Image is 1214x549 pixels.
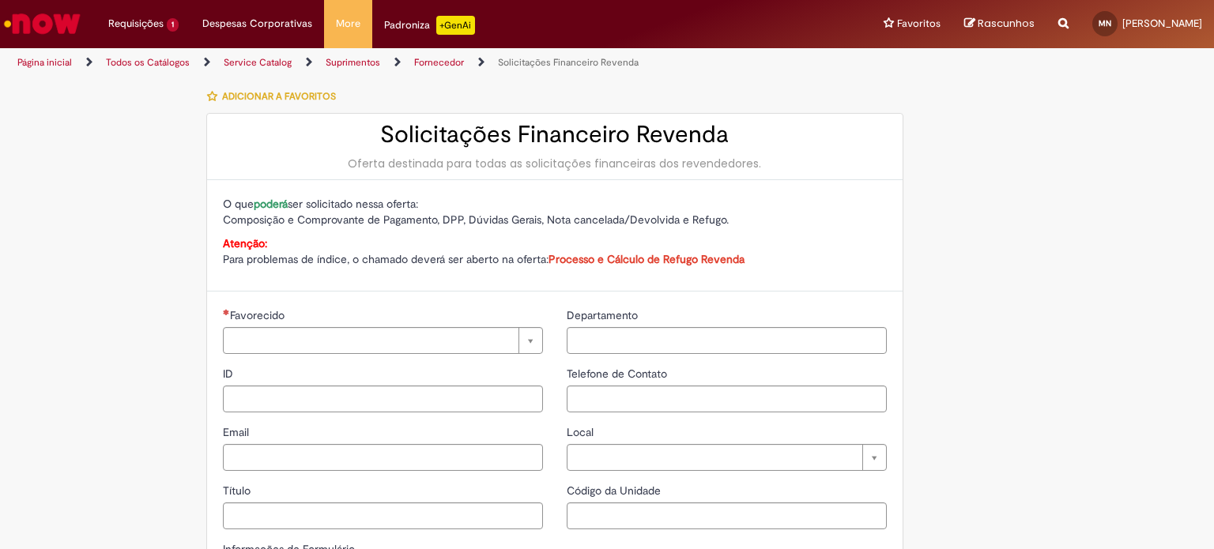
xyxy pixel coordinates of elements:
[567,425,597,439] span: Local
[223,327,543,354] a: Limpar campo Favorecido
[223,502,543,529] input: Título
[223,196,887,227] p: O que ser solicitado nessa oferta: Composição e Comprovante de Pagamento, DPP, Dúvidas Gerais, No...
[326,56,380,69] a: Suprimentos
[206,80,345,113] button: Adicionar a Favoritos
[223,235,887,267] p: Para problemas de índice, o chamado deverá ser aberto na oferta:
[223,367,236,381] span: ID
[106,56,190,69] a: Todos os Catálogos
[1122,17,1202,30] span: [PERSON_NAME]
[414,56,464,69] a: Fornecedor
[222,90,336,103] span: Adicionar a Favoritos
[384,16,475,35] div: Padroniza
[978,16,1035,31] span: Rascunhos
[223,444,543,471] input: Email
[12,48,797,77] ul: Trilhas de página
[567,308,641,322] span: Departamento
[567,483,664,498] span: Código da Unidade
[498,56,639,69] a: Solicitações Financeiro Revenda
[202,16,312,32] span: Despesas Corporativas
[897,16,941,32] span: Favoritos
[254,197,288,211] strong: poderá
[108,16,164,32] span: Requisições
[336,16,360,32] span: More
[436,16,475,35] p: +GenAi
[223,122,887,148] h2: Solicitações Financeiro Revenda
[567,385,887,412] input: Telefone de Contato
[567,444,887,471] a: Limpar campo Local
[567,502,887,529] input: Código da Unidade
[223,236,267,250] strong: Atenção:
[223,425,252,439] span: Email
[1099,18,1111,28] span: MN
[223,483,254,498] span: Título
[223,156,887,171] div: Oferta destinada para todas as solicitações financeiras dos revendedores.
[223,385,543,412] input: ID
[230,308,288,322] span: Necessários - Favorecido
[223,309,230,315] span: Necessários
[2,8,83,39] img: ServiceNow
[167,18,179,32] span: 1
[17,56,72,69] a: Página inicial
[567,367,670,381] span: Telefone de Contato
[964,17,1035,32] a: Rascunhos
[549,252,745,266] a: Processo e Cálculo de Refugo Revenda
[224,56,292,69] a: Service Catalog
[567,327,887,354] input: Departamento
